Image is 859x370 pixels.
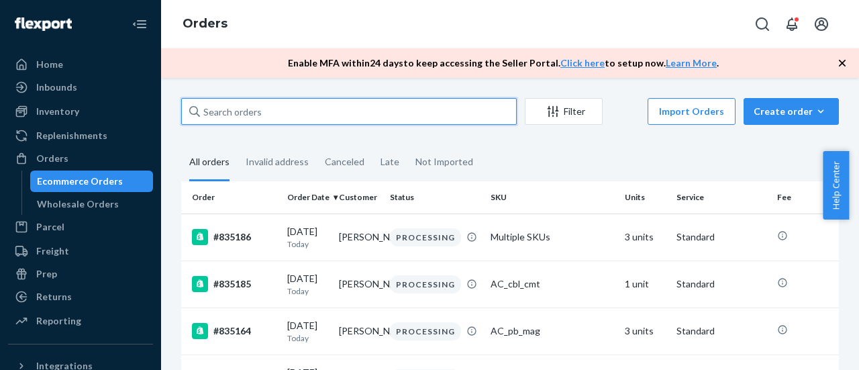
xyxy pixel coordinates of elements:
p: Today [287,285,328,297]
th: SKU [485,181,619,214]
div: Returns [36,290,72,304]
th: Status [385,181,485,214]
a: Home [8,54,153,75]
td: 1 unit [619,261,671,308]
div: Reporting [36,314,81,328]
a: Freight [8,240,153,262]
div: Prep [36,267,57,281]
button: Open Search Box [749,11,776,38]
div: Not Imported [415,144,473,179]
div: AC_cbl_cmt [491,277,614,291]
td: 3 units [619,308,671,355]
button: Import Orders [648,98,736,125]
a: Inbounds [8,77,153,98]
div: Replenishments [36,129,107,142]
p: Standard [676,324,766,338]
td: [PERSON_NAME] [334,261,385,308]
button: Filter [525,98,603,125]
a: Wholesale Orders [30,193,154,215]
td: [PERSON_NAME] [334,308,385,355]
div: Inbounds [36,81,77,94]
th: Order [181,181,282,214]
button: Help Center [823,151,849,220]
a: Orders [8,148,153,169]
div: Customer [339,191,380,203]
div: [DATE] [287,225,328,250]
a: Returns [8,286,153,308]
input: Search orders [181,98,517,125]
div: Freight [36,244,69,258]
a: Click here [560,57,605,68]
div: Canceled [325,144,364,179]
th: Service [671,181,772,214]
div: Orders [36,152,68,165]
button: Open notifications [778,11,805,38]
div: All orders [189,144,230,181]
div: Wholesale Orders [37,197,119,211]
p: Today [287,332,328,344]
th: Order Date [282,181,334,214]
div: Late [381,144,399,179]
a: Prep [8,263,153,285]
div: Ecommerce Orders [37,175,123,188]
img: Flexport logo [15,17,72,31]
div: [DATE] [287,272,328,297]
p: Enable MFA within 24 days to keep accessing the Seller Portal. to setup now. . [288,56,719,70]
div: #835185 [192,276,276,292]
a: Replenishments [8,125,153,146]
div: PROCESSING [390,228,461,246]
a: Ecommerce Orders [30,171,154,192]
a: Orders [183,16,228,31]
div: #835164 [192,323,276,339]
div: Create order [754,105,829,118]
div: PROCESSING [390,322,461,340]
div: [DATE] [287,319,328,344]
div: PROCESSING [390,275,461,293]
p: Standard [676,230,766,244]
ol: breadcrumbs [172,5,238,44]
div: Invalid address [246,144,309,179]
th: Fee [772,181,852,214]
a: Parcel [8,216,153,238]
p: Today [287,238,328,250]
div: Home [36,58,63,71]
a: Inventory [8,101,153,122]
div: Parcel [36,220,64,234]
button: Create order [744,98,839,125]
button: Close Navigation [126,11,153,38]
a: Reporting [8,310,153,332]
td: [PERSON_NAME] [334,214,385,261]
a: Learn More [666,57,717,68]
td: Multiple SKUs [485,214,619,261]
div: Filter [525,105,602,118]
td: 3 units [619,214,671,261]
th: Units [619,181,671,214]
div: AC_pb_mag [491,324,614,338]
p: Standard [676,277,766,291]
div: #835186 [192,229,276,245]
button: Open account menu [808,11,835,38]
div: Inventory [36,105,79,118]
